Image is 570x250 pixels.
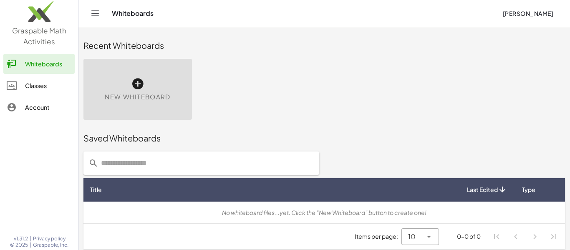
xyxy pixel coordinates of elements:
[3,54,75,74] a: Whiteboards
[33,242,68,248] span: Graspable, Inc.
[457,232,481,241] div: 0-0 of 0
[88,7,102,20] button: Toggle navigation
[30,235,31,242] span: |
[355,232,401,241] span: Items per page:
[10,242,28,248] span: © 2025
[12,26,66,46] span: Graspable Math Activities
[88,158,98,168] i: prepended action
[522,185,535,194] span: Type
[105,92,170,102] span: New Whiteboard
[502,10,553,17] span: [PERSON_NAME]
[487,227,563,246] nav: Pagination Navigation
[25,59,71,69] div: Whiteboards
[25,102,71,112] div: Account
[3,76,75,96] a: Classes
[90,208,558,217] div: No whiteboard files...yet. Click the "New Whiteboard" button to create one!
[14,235,28,242] span: v1.31.2
[3,97,75,117] a: Account
[30,242,31,248] span: |
[83,132,565,144] div: Saved Whiteboards
[467,185,498,194] span: Last Edited
[25,81,71,91] div: Classes
[90,185,102,194] span: Title
[496,6,560,21] button: [PERSON_NAME]
[83,40,565,51] div: Recent Whiteboards
[408,232,416,242] span: 10
[33,235,68,242] a: Privacy policy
